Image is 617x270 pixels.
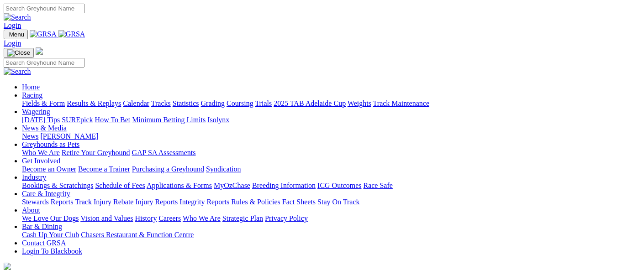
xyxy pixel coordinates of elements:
[62,116,93,124] a: SUREpick
[22,198,613,206] div: Care & Integrity
[62,149,130,156] a: Retire Your Greyhound
[22,173,46,181] a: Industry
[282,198,316,206] a: Fact Sheets
[147,182,212,189] a: Applications & Forms
[22,239,66,247] a: Contact GRSA
[214,182,250,189] a: MyOzChase
[348,99,371,107] a: Weights
[22,165,76,173] a: Become an Owner
[22,214,79,222] a: We Love Our Dogs
[22,206,40,214] a: About
[4,21,21,29] a: Login
[7,49,30,57] img: Close
[80,214,133,222] a: Vision and Values
[22,214,613,223] div: About
[75,198,133,206] a: Track Injury Rebate
[22,165,613,173] div: Get Involved
[22,157,60,165] a: Get Involved
[222,214,263,222] a: Strategic Plan
[231,198,280,206] a: Rules & Policies
[36,47,43,55] img: logo-grsa-white.png
[135,214,157,222] a: History
[22,231,613,239] div: Bar & Dining
[123,99,149,107] a: Calendar
[227,99,253,107] a: Coursing
[22,99,65,107] a: Fields & Form
[158,214,181,222] a: Careers
[183,214,221,222] a: Who We Are
[317,198,359,206] a: Stay On Track
[40,132,98,140] a: [PERSON_NAME]
[22,190,70,197] a: Care & Integrity
[4,263,11,270] img: logo-grsa-white.png
[274,99,346,107] a: 2025 TAB Adelaide Cup
[22,132,613,140] div: News & Media
[22,247,82,255] a: Login To Blackbook
[173,99,199,107] a: Statistics
[78,165,130,173] a: Become a Trainer
[22,108,50,115] a: Wagering
[265,214,308,222] a: Privacy Policy
[4,39,21,47] a: Login
[4,58,84,67] input: Search
[22,116,60,124] a: [DATE] Tips
[22,132,38,140] a: News
[255,99,272,107] a: Trials
[22,116,613,124] div: Wagering
[22,91,42,99] a: Racing
[132,165,204,173] a: Purchasing a Greyhound
[4,4,84,13] input: Search
[22,231,79,239] a: Cash Up Your Club
[4,30,28,39] button: Toggle navigation
[95,182,145,189] a: Schedule of Fees
[22,140,79,148] a: Greyhounds as Pets
[207,116,229,124] a: Isolynx
[22,99,613,108] div: Racing
[22,198,73,206] a: Stewards Reports
[135,198,178,206] a: Injury Reports
[22,124,67,132] a: News & Media
[151,99,171,107] a: Tracks
[363,182,392,189] a: Race Safe
[30,30,57,38] img: GRSA
[22,182,613,190] div: Industry
[22,223,62,230] a: Bar & Dining
[58,30,85,38] img: GRSA
[22,83,40,91] a: Home
[67,99,121,107] a: Results & Replays
[4,13,31,21] img: Search
[22,149,613,157] div: Greyhounds as Pets
[252,182,316,189] a: Breeding Information
[22,149,60,156] a: Who We Are
[373,99,429,107] a: Track Maintenance
[4,67,31,76] img: Search
[317,182,361,189] a: ICG Outcomes
[9,31,24,38] span: Menu
[206,165,241,173] a: Syndication
[132,149,196,156] a: GAP SA Assessments
[22,182,93,189] a: Bookings & Scratchings
[201,99,225,107] a: Grading
[4,48,34,58] button: Toggle navigation
[132,116,206,124] a: Minimum Betting Limits
[179,198,229,206] a: Integrity Reports
[81,231,194,239] a: Chasers Restaurant & Function Centre
[95,116,131,124] a: How To Bet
